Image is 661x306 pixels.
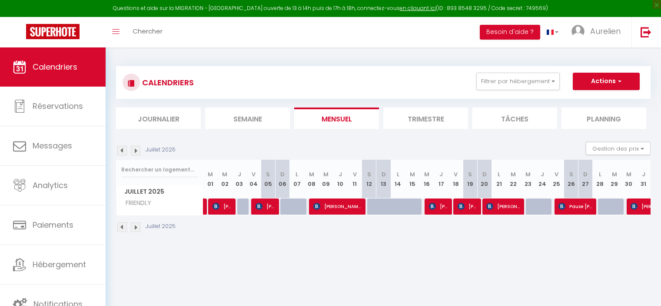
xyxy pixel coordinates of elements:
p: Juillet 2025 [146,146,176,154]
button: Gestion des prix [586,142,651,155]
abbr: M [410,170,415,178]
th: 10 [333,160,347,198]
th: 13 [376,160,391,198]
span: [PERSON_NAME] [213,198,232,215]
span: Pause [PERSON_NAME] [558,198,592,215]
span: Réservations [33,101,83,111]
input: Rechercher un logement... [121,162,198,178]
th: 09 [319,160,333,198]
abbr: M [309,170,314,178]
span: [PERSON_NAME] [486,198,520,215]
th: 21 [492,160,506,198]
th: 15 [405,160,419,198]
th: 05 [261,160,275,198]
img: Super Booking [26,24,80,39]
abbr: D [280,170,285,178]
span: FRIENDLY [118,198,153,208]
abbr: L [498,170,500,178]
abbr: M [626,170,631,178]
th: 28 [593,160,607,198]
img: logout [641,27,651,37]
th: 25 [549,160,564,198]
abbr: V [353,170,357,178]
th: 01 [203,160,218,198]
li: Mensuel [294,108,379,129]
abbr: M [511,170,516,178]
th: 23 [521,160,535,198]
li: Trimestre [383,108,468,129]
th: 17 [434,160,448,198]
li: Semaine [205,108,290,129]
abbr: J [642,170,645,178]
th: 14 [391,160,405,198]
span: Aurelien [590,26,621,37]
span: [PERSON_NAME] [256,198,275,215]
h3: CALENDRIERS [140,73,194,92]
th: 19 [463,160,477,198]
button: Filtrer par hébergement [476,73,560,90]
span: Analytics [33,180,68,191]
img: ... [571,25,585,38]
abbr: M [612,170,617,178]
p: Juillet 2025 [146,222,176,231]
th: 02 [218,160,232,198]
a: ... Aurelien [565,17,631,47]
abbr: M [222,170,227,178]
abbr: S [569,170,573,178]
abbr: V [252,170,256,178]
abbr: J [238,170,241,178]
th: 29 [607,160,621,198]
span: [PERSON_NAME] [429,198,448,215]
th: 07 [290,160,304,198]
th: 27 [578,160,593,198]
span: [PERSON_NAME] [313,198,361,215]
abbr: L [296,170,298,178]
th: 22 [506,160,521,198]
th: 03 [232,160,246,198]
abbr: D [482,170,487,178]
abbr: M [525,170,531,178]
span: Chercher [133,27,163,36]
th: 11 [348,160,362,198]
abbr: L [599,170,601,178]
span: Hébergement [33,259,86,270]
abbr: M [208,170,213,178]
th: 04 [246,160,261,198]
li: Journalier [116,108,201,129]
th: 12 [362,160,376,198]
abbr: M [424,170,429,178]
abbr: J [339,170,342,178]
span: [PERSON_NAME] [458,198,477,215]
th: 24 [535,160,549,198]
button: Besoin d'aide ? [480,25,540,40]
span: Paiements [33,219,73,230]
abbr: D [382,170,386,178]
span: Juillet 2025 [116,185,203,198]
abbr: J [439,170,443,178]
li: Tâches [472,108,557,129]
abbr: J [541,170,544,178]
th: 08 [304,160,319,198]
th: 06 [276,160,290,198]
th: 20 [477,160,492,198]
abbr: D [583,170,588,178]
th: 30 [621,160,636,198]
th: 31 [636,160,651,198]
abbr: M [323,170,329,178]
button: Actions [573,73,640,90]
abbr: V [555,170,558,178]
abbr: S [266,170,270,178]
li: Planning [561,108,646,129]
abbr: V [454,170,458,178]
a: en cliquant ici [400,4,436,12]
th: 16 [420,160,434,198]
abbr: S [367,170,371,178]
iframe: LiveChat chat widget [624,269,661,306]
span: Calendriers [33,61,77,72]
span: Messages [33,140,72,151]
th: 26 [564,160,578,198]
th: 18 [448,160,463,198]
abbr: S [468,170,472,178]
a: [PERSON_NAME] [203,198,208,215]
abbr: L [397,170,399,178]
